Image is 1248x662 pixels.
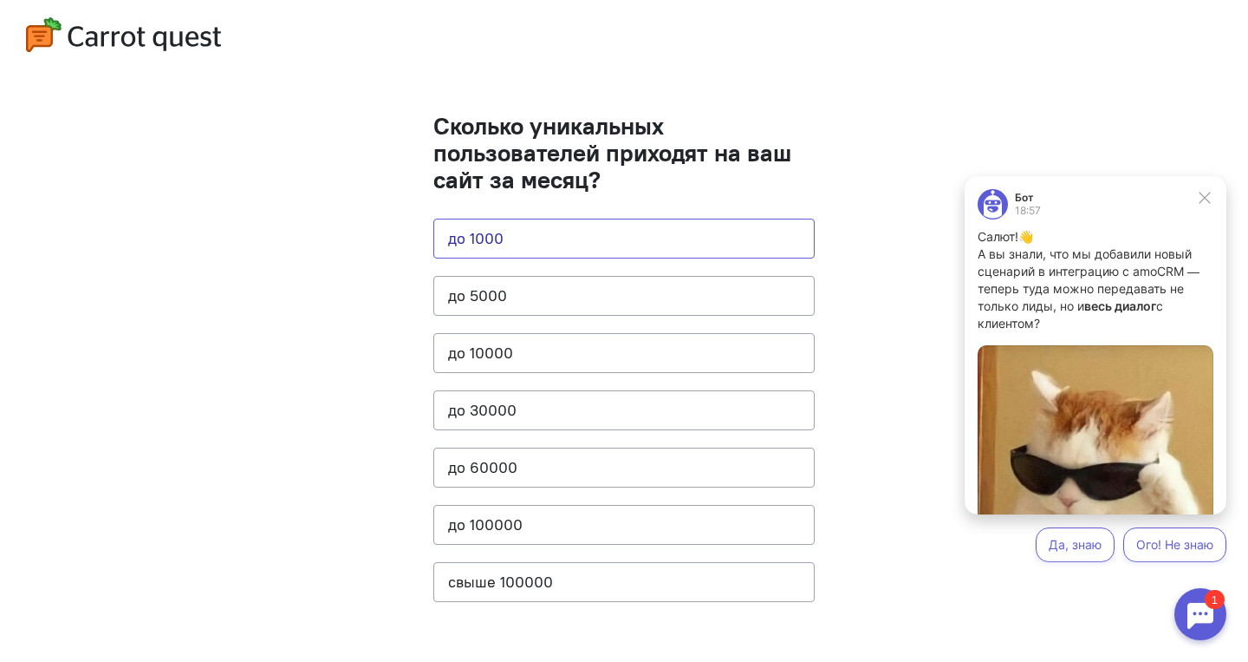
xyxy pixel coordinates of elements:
[433,448,815,488] button: до 60000
[433,390,815,430] button: до 30000
[176,361,279,396] button: Ого! Не знаю
[26,17,221,52] img: logo
[433,505,815,545] button: до 100000
[433,113,815,193] h1: Сколько уникальных пользователей приходят на ваш сайт за месяц?
[433,333,815,373] button: до 10000
[88,361,167,396] button: Да, знаю
[30,79,266,166] p: А вы знали, что мы добавили новый сценарий в интеграцию с amoCRM — теперь туда можно передавать н...
[68,26,94,36] div: Бот
[433,562,815,602] button: свыше 100000
[30,62,266,79] p: Салют!👋
[39,10,59,29] div: 1
[68,39,94,49] div: 18:57
[433,276,815,316] button: до 5000
[433,219,815,259] button: до 1000
[137,132,209,147] strong: весь диалог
